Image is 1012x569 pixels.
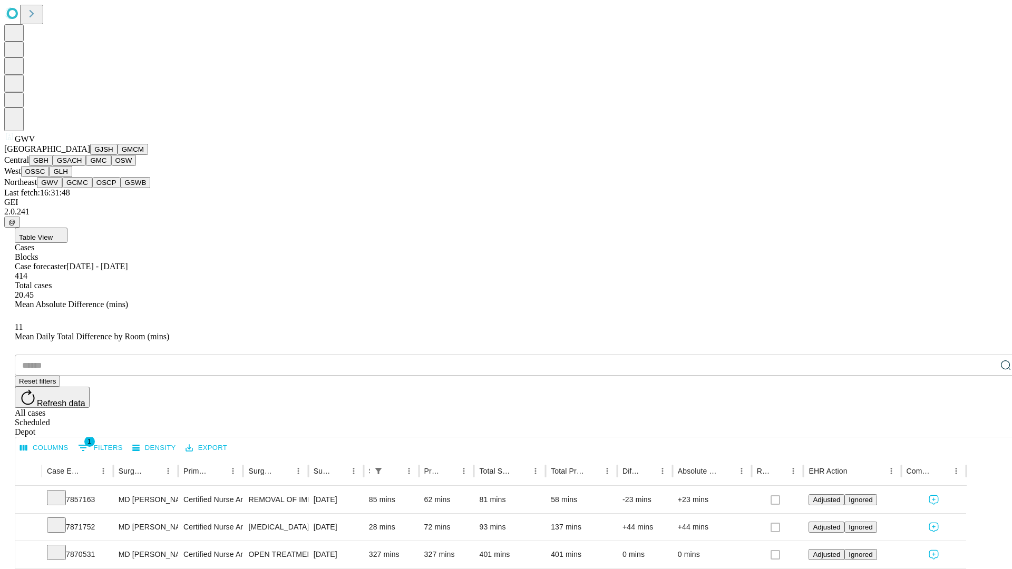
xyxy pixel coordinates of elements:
[332,464,346,478] button: Sort
[513,464,528,478] button: Sort
[551,467,584,475] div: Total Predicted Duration
[884,464,899,478] button: Menu
[121,177,151,188] button: GSWB
[291,464,306,478] button: Menu
[15,271,27,280] span: 414
[622,486,667,513] div: -23 mins
[479,541,540,568] div: 401 mins
[161,464,176,478] button: Menu
[424,514,469,541] div: 72 mins
[119,467,145,475] div: Surgeon Name
[15,322,23,331] span: 11
[119,541,173,568] div: MD [PERSON_NAME] [PERSON_NAME] Md
[90,144,118,155] button: GJSH
[844,494,877,505] button: Ignored
[47,514,108,541] div: 7871752
[719,464,734,478] button: Sort
[183,541,238,568] div: Certified Nurse Anesthetist
[17,440,71,456] button: Select columns
[369,486,414,513] div: 85 mins
[21,491,36,509] button: Expand
[211,464,226,478] button: Sort
[15,290,34,299] span: 20.45
[551,514,612,541] div: 137 mins
[813,523,840,531] span: Adjusted
[4,166,21,175] span: West
[15,134,35,143] span: GWV
[248,467,275,475] div: Surgery Name
[4,217,20,228] button: @
[949,464,964,478] button: Menu
[813,551,840,558] span: Adjusted
[248,541,303,568] div: OPEN TREATMENT OF RADIUS AND [MEDICAL_DATA]
[47,467,80,475] div: Case Epic Id
[146,464,161,478] button: Sort
[442,464,456,478] button: Sort
[49,166,72,177] button: GLH
[771,464,786,478] button: Sort
[21,546,36,564] button: Expand
[4,155,29,164] span: Central
[424,467,441,475] div: Predicted In Room Duration
[21,166,50,177] button: OSSC
[622,467,639,475] div: Difference
[4,178,37,187] span: Northeast
[276,464,291,478] button: Sort
[15,332,169,341] span: Mean Daily Total Difference by Room (mins)
[640,464,655,478] button: Sort
[551,486,612,513] div: 58 mins
[809,494,844,505] button: Adjusted
[19,377,56,385] span: Reset filters
[314,541,358,568] div: [DATE]
[600,464,615,478] button: Menu
[734,464,749,478] button: Menu
[479,514,540,541] div: 93 mins
[8,218,16,226] span: @
[66,262,128,271] span: [DATE] - [DATE]
[15,228,67,243] button: Table View
[4,207,1008,217] div: 2.0.241
[844,549,877,560] button: Ignored
[37,177,62,188] button: GWV
[47,541,108,568] div: 7870531
[678,541,746,568] div: 0 mins
[92,177,121,188] button: OSCP
[15,300,128,309] span: Mean Absolute Difference (mins)
[809,467,847,475] div: EHR Action
[314,486,358,513] div: [DATE]
[226,464,240,478] button: Menu
[528,464,543,478] button: Menu
[585,464,600,478] button: Sort
[84,436,95,447] span: 1
[15,376,60,387] button: Reset filters
[369,541,414,568] div: 327 mins
[456,464,471,478] button: Menu
[15,281,52,290] span: Total cases
[47,486,108,513] div: 7857163
[19,233,53,241] span: Table View
[15,387,90,408] button: Refresh data
[37,399,85,408] span: Refresh data
[369,467,370,475] div: Scheduled In Room Duration
[424,486,469,513] div: 62 mins
[346,464,361,478] button: Menu
[314,467,330,475] div: Surgery Date
[678,467,718,475] div: Absolute Difference
[15,262,66,271] span: Case forecaster
[111,155,137,166] button: OSW
[551,541,612,568] div: 401 mins
[81,464,96,478] button: Sort
[4,188,70,197] span: Last fetch: 16:31:48
[130,440,179,456] button: Density
[809,522,844,533] button: Adjusted
[4,144,90,153] span: [GEOGRAPHIC_DATA]
[4,198,1008,207] div: GEI
[387,464,402,478] button: Sort
[849,551,872,558] span: Ignored
[849,496,872,504] span: Ignored
[622,514,667,541] div: +44 mins
[479,486,540,513] div: 81 mins
[369,514,414,541] div: 28 mins
[678,514,746,541] div: +44 mins
[118,144,148,155] button: GMCM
